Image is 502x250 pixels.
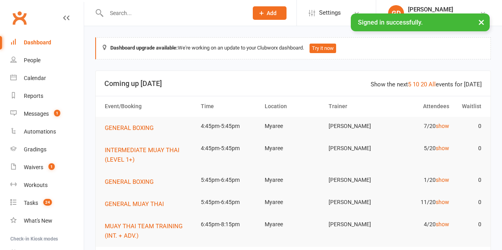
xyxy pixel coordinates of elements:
span: 1 [48,163,55,170]
span: 24 [43,199,52,206]
a: All [429,81,436,88]
a: 10 [413,81,419,88]
td: 1/20 [389,171,453,189]
button: Add [253,6,287,20]
a: Gradings [10,141,84,158]
span: GENERAL MUAY THAI [105,200,164,208]
a: Messages 1 [10,105,84,123]
span: Add [267,10,277,16]
td: 6:45pm-8:15pm [197,215,261,234]
td: 11/20 [389,193,453,212]
span: INTERMEDIATE MUAY THAI (LEVEL 1+) [105,147,179,163]
td: [PERSON_NAME] [325,171,389,189]
th: Event/Booking [101,96,197,116]
span: GENERAL BOXING [105,178,154,185]
a: Clubworx [10,8,29,28]
a: Reports [10,87,84,105]
span: MUAY THAI TEAM TRAINING (INT. + ADV.) [105,223,183,239]
span: 1 [54,110,60,116]
div: Dashboard [24,39,51,46]
strong: Dashboard upgrade available: [110,45,178,51]
span: Settings [319,4,341,22]
a: show [436,145,449,151]
td: 4/20 [389,215,453,234]
button: GENERAL BOXING [105,123,159,133]
div: Champions [PERSON_NAME] [408,13,480,20]
a: Automations [10,123,84,141]
div: [PERSON_NAME] [408,6,480,13]
td: 0 [453,193,485,212]
td: [PERSON_NAME] [325,117,389,135]
div: People [24,57,40,63]
a: 20 [421,81,427,88]
td: 5/20 [389,139,453,158]
td: Myaree [261,139,325,158]
div: Workouts [24,182,48,188]
th: Time [197,96,261,116]
td: 4:45pm-5:45pm [197,139,261,158]
div: Gradings [24,146,46,153]
a: show [436,221,449,227]
a: show [436,199,449,205]
div: Tasks [24,200,38,206]
button: Try it now [310,44,336,53]
td: [PERSON_NAME] [325,139,389,158]
div: GD [388,5,404,21]
div: We're working on an update to your Clubworx dashboard. [95,37,491,59]
div: What's New [24,218,52,224]
input: Search... [104,8,242,19]
button: INTERMEDIATE MUAY THAI (LEVEL 1+) [105,145,194,164]
a: People [10,52,84,69]
td: 4:45pm-5:45pm [197,117,261,135]
td: 0 [453,139,485,158]
a: Tasks 24 [10,194,84,212]
span: Signed in successfully. [358,19,423,26]
a: show [436,177,449,183]
td: 5:45pm-6:45pm [197,193,261,212]
td: 0 [453,215,485,234]
td: Myaree [261,117,325,135]
a: 5 [408,81,411,88]
a: Workouts [10,176,84,194]
a: Dashboard [10,34,84,52]
a: What's New [10,212,84,230]
td: 0 [453,117,485,135]
button: GENERAL BOXING [105,177,159,187]
a: Waivers 1 [10,158,84,176]
button: MUAY THAI TEAM TRAINING (INT. + ADV.) [105,221,194,240]
td: 7/20 [389,117,453,135]
a: Calendar [10,69,84,87]
div: Messages [24,111,49,117]
td: [PERSON_NAME] [325,215,389,234]
th: Attendees [389,96,453,116]
td: Myaree [261,193,325,212]
div: Show the next events for [DATE] [371,80,482,89]
span: GENERAL BOXING [105,124,154,132]
th: Trainer [325,96,389,116]
td: 5:45pm-6:45pm [197,171,261,189]
td: 0 [453,171,485,189]
td: Myaree [261,171,325,189]
h3: Coming up [DATE] [104,80,482,88]
div: Automations [24,128,56,135]
th: Location [261,96,325,116]
div: Waivers [24,164,43,170]
div: Reports [24,93,43,99]
td: Myaree [261,215,325,234]
td: [PERSON_NAME] [325,193,389,212]
button: × [474,13,489,31]
a: show [436,123,449,129]
div: Calendar [24,75,46,81]
button: GENERAL MUAY THAI [105,199,169,209]
th: Waitlist [453,96,485,116]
